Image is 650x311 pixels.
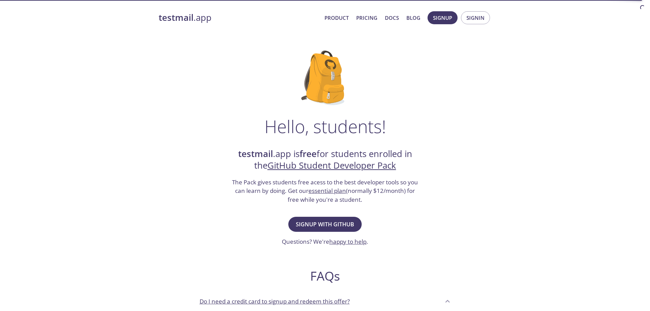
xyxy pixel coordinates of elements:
[194,292,456,310] div: Do I need a credit card to signup and redeem this offer?
[466,13,485,22] span: Signin
[288,217,362,232] button: Signup with GitHub
[296,220,354,229] span: Signup with GitHub
[308,187,346,195] a: essential plan
[200,297,350,306] p: Do I need a credit card to signup and redeem this offer?
[301,51,349,105] img: github-student-backpack.png
[194,268,456,284] h2: FAQs
[231,178,419,204] h3: The Pack gives students free acess to the best developer tools so you can learn by doing. Get our...
[385,13,399,22] a: Docs
[159,12,319,24] a: testmail.app
[329,238,366,245] a: happy to help
[324,13,349,22] a: Product
[159,12,193,24] strong: testmail
[356,13,377,22] a: Pricing
[268,159,396,171] a: GitHub Student Developer Pack
[300,148,317,160] strong: free
[461,11,490,24] button: Signin
[428,11,458,24] button: Signup
[231,148,419,172] h2: .app is for students enrolled in the
[282,237,368,246] h3: Questions? We're .
[264,116,386,137] h1: Hello, students!
[433,13,452,22] span: Signup
[238,148,273,160] strong: testmail
[406,13,420,22] a: Blog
